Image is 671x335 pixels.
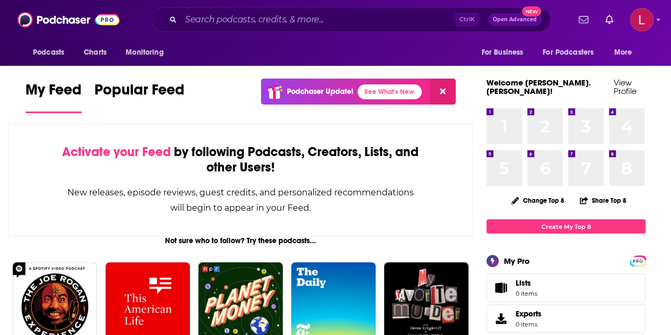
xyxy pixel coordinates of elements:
[504,256,530,266] div: My Pro
[516,290,537,297] span: 0 items
[181,11,455,28] input: Search podcasts, credits, & more...
[8,236,473,245] div: Not sure who to follow? Try these podcasts...
[574,11,592,29] a: Show notifications dropdown
[490,311,511,326] span: Exports
[118,42,177,63] button: open menu
[490,280,511,295] span: Lists
[486,78,591,96] a: Welcome [PERSON_NAME].[PERSON_NAME]!
[62,144,419,175] div: by following Podcasts, Creators, Lists, and other Users!
[474,42,536,63] button: open menu
[516,321,542,328] span: 0 items
[481,45,523,60] span: For Business
[516,309,542,319] span: Exports
[486,273,646,302] a: Lists
[630,8,653,31] img: User Profile
[62,185,419,216] div: New releases, episode reviews, guest credits, and personalized recommendations will begin to appe...
[486,219,646,234] a: Create My Top 8
[33,45,64,60] span: Podcasts
[18,10,119,30] img: Podchaser - Follow, Share and Rate Podcasts
[25,81,82,113] a: My Feed
[536,42,609,63] button: open menu
[516,278,537,288] span: Lists
[579,190,627,211] button: Share Top 8
[505,194,571,207] button: Change Top 8
[455,13,480,27] span: Ctrl K
[493,17,537,22] span: Open Advanced
[601,11,617,29] a: Show notifications dropdown
[25,81,82,105] span: My Feed
[152,7,551,32] div: Search podcasts, credits, & more...
[486,304,646,333] a: Exports
[516,278,531,288] span: Lists
[614,78,637,96] a: View Profile
[84,45,107,60] span: Charts
[614,45,632,60] span: More
[94,81,185,113] a: Popular Feed
[543,45,594,60] span: For Podcasters
[607,42,646,63] button: open menu
[631,256,644,264] a: PRO
[77,42,113,63] a: Charts
[25,42,78,63] button: open menu
[62,144,171,160] span: Activate your Feed
[631,257,644,265] span: PRO
[630,8,653,31] button: Show profile menu
[488,13,542,26] button: Open AdvancedNew
[94,81,185,105] span: Popular Feed
[287,87,353,96] p: Podchaser Update!
[126,45,163,60] span: Monitoring
[358,84,422,99] a: See What's New
[522,6,541,16] span: New
[630,8,653,31] span: Logged in as laura.carr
